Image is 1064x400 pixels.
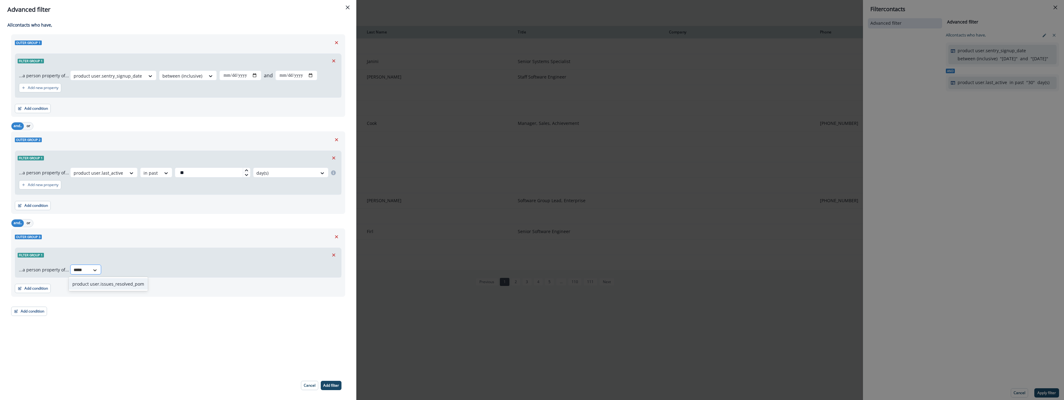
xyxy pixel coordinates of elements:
span: Outer group 3 [15,235,42,239]
p: Add new property [28,183,58,187]
button: Cancel [301,381,318,390]
span: Filter group 1 [18,59,44,63]
button: Remove [329,250,339,260]
button: or [24,219,33,227]
button: Remove [329,153,339,163]
p: All contact s who have, [7,22,345,28]
button: Add condition [15,201,51,210]
button: Remove [332,232,341,241]
button: Remove [332,135,341,144]
p: and [264,72,273,79]
span: Outer group 2 [15,138,42,142]
button: Close [343,2,353,12]
div: Advanced filter [7,5,349,14]
button: Add new property [19,180,61,189]
button: Add condition [15,284,51,293]
p: Add new property [28,86,58,90]
button: Add condition [11,307,47,316]
button: or [24,122,33,130]
span: Filter group 1 [18,253,44,257]
button: Add condition [15,104,51,113]
p: ...a person property of... [19,266,69,273]
p: Cancel [304,383,315,388]
p: ...a person property of... [19,169,69,176]
button: Add filter [321,381,341,390]
button: Remove [332,38,341,47]
button: and.. [11,122,24,130]
button: and.. [11,219,24,227]
p: ...a person property of... [19,72,69,79]
span: Outer group 1 [15,40,42,45]
div: product user.issues_resolved_pom [69,278,148,290]
button: Remove [329,56,339,66]
button: Add new property [19,83,61,92]
p: Add filter [323,383,339,388]
span: Filter group 1 [18,156,44,160]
